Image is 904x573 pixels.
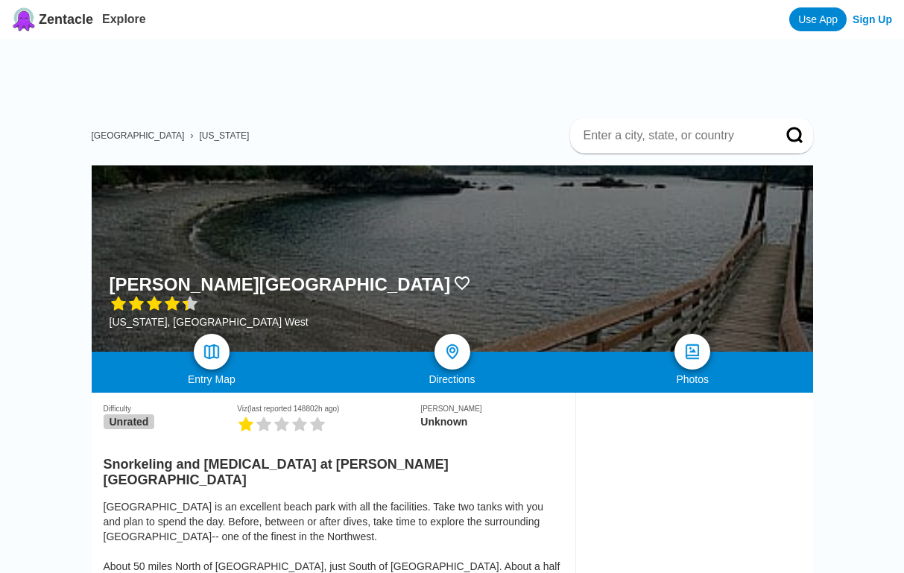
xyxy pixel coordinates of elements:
div: Photos [572,373,813,385]
a: Zentacle logoZentacle [12,7,93,31]
a: Use App [789,7,847,31]
a: map [194,334,230,370]
div: [US_STATE], [GEOGRAPHIC_DATA] West [110,316,472,328]
a: photos [674,334,710,370]
div: Directions [332,373,572,385]
a: Explore [102,13,146,25]
a: [US_STATE] [199,130,249,141]
div: [PERSON_NAME] [420,405,563,413]
input: Enter a city, state, or country [582,128,765,143]
span: Zentacle [39,12,93,28]
a: [GEOGRAPHIC_DATA] [92,130,185,141]
img: Zentacle logo [12,7,36,31]
h2: Snorkeling and [MEDICAL_DATA] at [PERSON_NAME][GEOGRAPHIC_DATA] [104,448,563,488]
h1: [PERSON_NAME][GEOGRAPHIC_DATA] [110,274,451,295]
img: map [203,343,221,361]
a: Sign Up [853,13,892,25]
span: › [190,130,193,141]
img: directions [443,343,461,361]
div: Difficulty [104,405,238,413]
div: Viz (last reported 148802h ago) [237,405,420,413]
img: photos [683,343,701,361]
div: Unknown [420,416,563,428]
div: Entry Map [92,373,332,385]
span: Unrated [104,414,155,429]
